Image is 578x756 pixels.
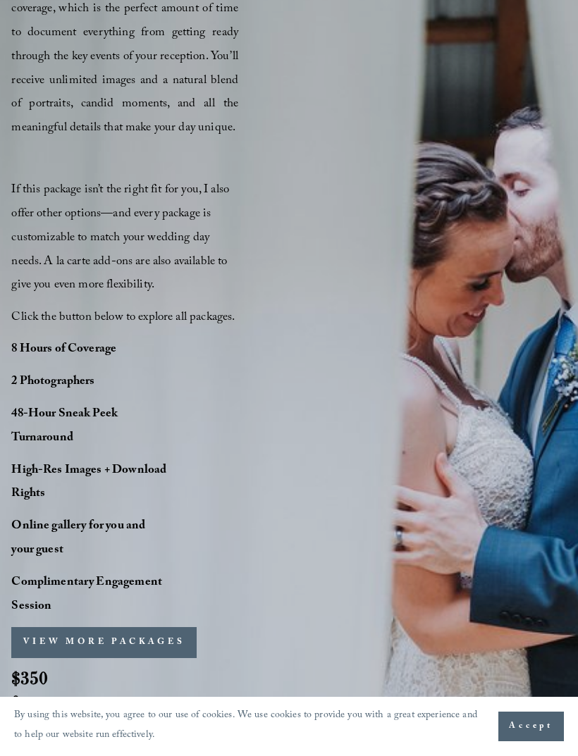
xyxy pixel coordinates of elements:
strong: Online gallery for you and your guest [11,516,147,561]
span: Click the button below to explore all packages. [11,308,235,328]
strong: 48-Hour Sneak Peek Turnaround [11,404,119,449]
span: Accept [509,719,553,733]
strong: High-Res Images + Download Rights [11,461,168,505]
strong: 2 Photographers [11,372,94,392]
span: If this package isn’t the right fit for you, I also offer other options—and every package is cust... [11,180,232,296]
button: Accept [498,712,564,741]
strong: 8 Hours of Coverage [11,340,116,360]
p: By using this website, you agree to our use of cookies. We use cookies to provide you with a grea... [14,707,484,746]
strong: Complimentary Engagement Session [11,573,164,617]
strong: $3500 [11,667,48,713]
button: VIEW MORE PACKAGES [11,627,197,658]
